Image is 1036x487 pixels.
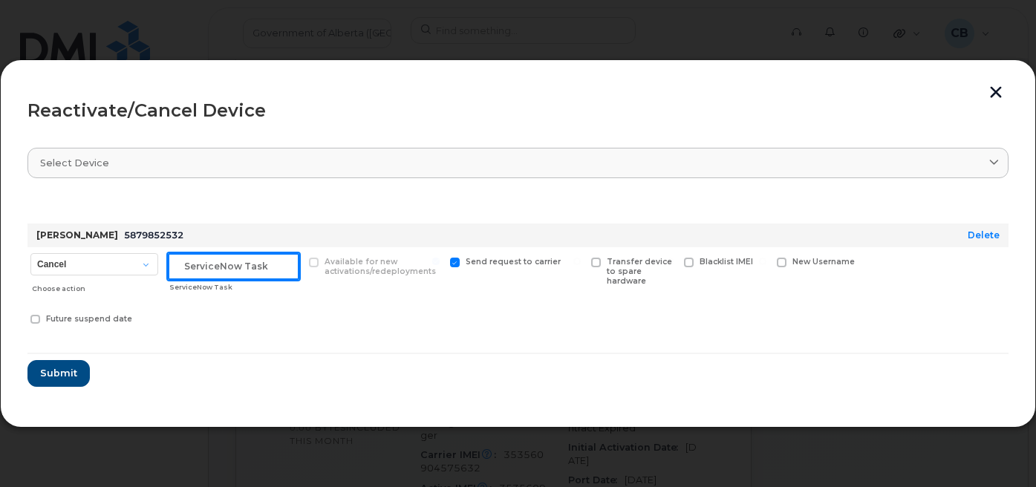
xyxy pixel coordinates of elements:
[466,257,561,267] span: Send request to carrier
[607,257,672,286] span: Transfer device to spare hardware
[666,258,674,265] input: Blacklist IMEI
[573,258,581,265] input: Transfer device to spare hardware
[759,258,766,265] input: New Username
[325,257,436,276] span: Available for new activations/redeployments
[968,229,1000,241] a: Delete
[700,257,753,267] span: Blacklist IMEI
[169,281,299,293] div: ServiceNow Task
[291,258,299,265] input: Available for new activations/redeployments
[792,257,855,267] span: New Username
[168,253,299,280] input: ServiceNow Task
[27,102,1009,120] div: Reactivate/Cancel Device
[432,258,440,265] input: Send request to carrier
